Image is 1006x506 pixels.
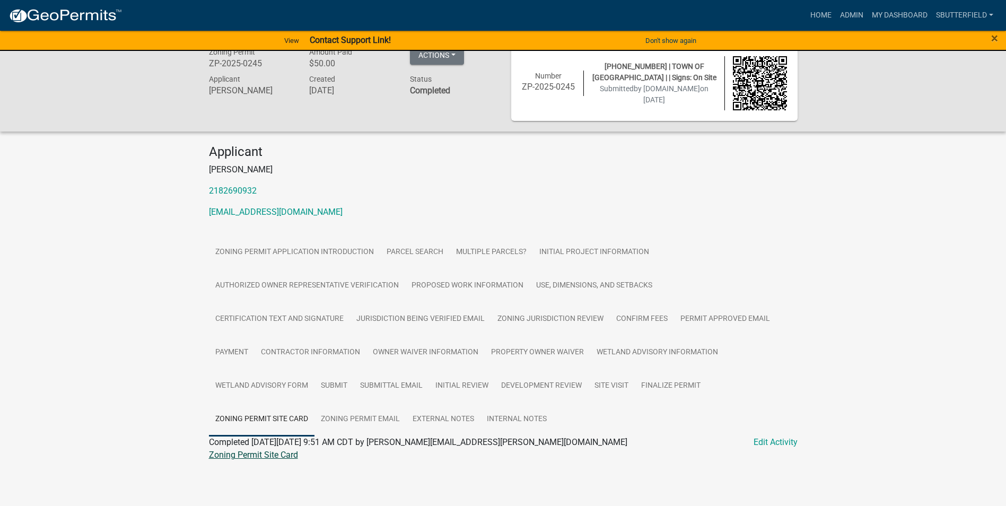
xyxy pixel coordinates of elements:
[209,336,255,370] a: Payment
[309,75,335,83] span: Created
[309,48,352,56] span: Amount Paid
[410,46,464,65] button: Actions
[754,436,798,449] a: Edit Activity
[255,336,366,370] a: Contractor Information
[533,235,655,269] a: Initial Project Information
[209,437,627,447] span: Completed [DATE][DATE] 9:51 AM CDT by [PERSON_NAME][EMAIL_ADDRESS][PERSON_NAME][DOMAIN_NAME]
[209,403,314,437] a: Zoning Permit Site Card
[380,235,450,269] a: Parcel search
[590,336,724,370] a: Wetland Advisory Information
[209,85,294,95] h6: [PERSON_NAME]
[209,58,294,68] h6: ZP-2025-0245
[314,403,406,437] a: Zoning Permit Email
[495,369,588,403] a: Development Review
[209,235,380,269] a: Zoning Permit Application Introduction
[314,369,354,403] a: Submit
[932,5,998,25] a: Sbutterfield
[209,163,798,176] p: [PERSON_NAME]
[485,336,590,370] a: Property Owner Waiver
[592,62,716,82] span: [PHONE_NUMBER] | TOWN OF [GEOGRAPHIC_DATA] | | Signs: On Site
[522,82,576,92] h6: ZP-2025-0245
[588,369,635,403] a: Site Visit
[429,369,495,403] a: Initial Review
[410,75,432,83] span: Status
[733,56,787,110] img: QR code
[280,32,303,49] a: View
[674,302,776,336] a: Permit Approved Email
[836,5,868,25] a: Admin
[209,450,298,460] a: Zoning Permit Site Card
[309,58,394,68] h6: $50.00
[410,85,450,95] strong: Completed
[641,32,701,49] button: Don't show again
[991,31,998,46] span: ×
[354,369,429,403] a: Submittal Email
[530,269,659,303] a: Use, Dimensions, and Setbacks
[209,144,798,160] h4: Applicant
[868,5,932,25] a: My Dashboard
[535,72,562,80] span: Number
[209,369,314,403] a: Wetland Advisory Form
[310,35,391,45] strong: Contact Support Link!
[309,85,394,95] h6: [DATE]
[806,5,836,25] a: Home
[209,269,405,303] a: Authorized Owner Representative Verification
[991,32,998,45] button: Close
[350,302,491,336] a: Jurisdiction Being Verified Email
[209,75,240,83] span: Applicant
[600,84,708,104] span: Submitted on [DATE]
[491,302,610,336] a: Zoning Jurisdiction Review
[610,302,674,336] a: Confirm Fees
[209,48,255,56] span: Zoning Permit
[405,269,530,303] a: Proposed Work Information
[480,403,553,437] a: Internal Notes
[634,84,700,93] span: by [DOMAIN_NAME]
[406,403,480,437] a: External Notes
[209,302,350,336] a: Certification Text and Signature
[209,207,343,217] a: [EMAIL_ADDRESS][DOMAIN_NAME]
[209,186,257,196] a: 2182690932
[450,235,533,269] a: Multiple Parcels?
[635,369,707,403] a: Finalize Permit
[366,336,485,370] a: Owner Waiver Information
